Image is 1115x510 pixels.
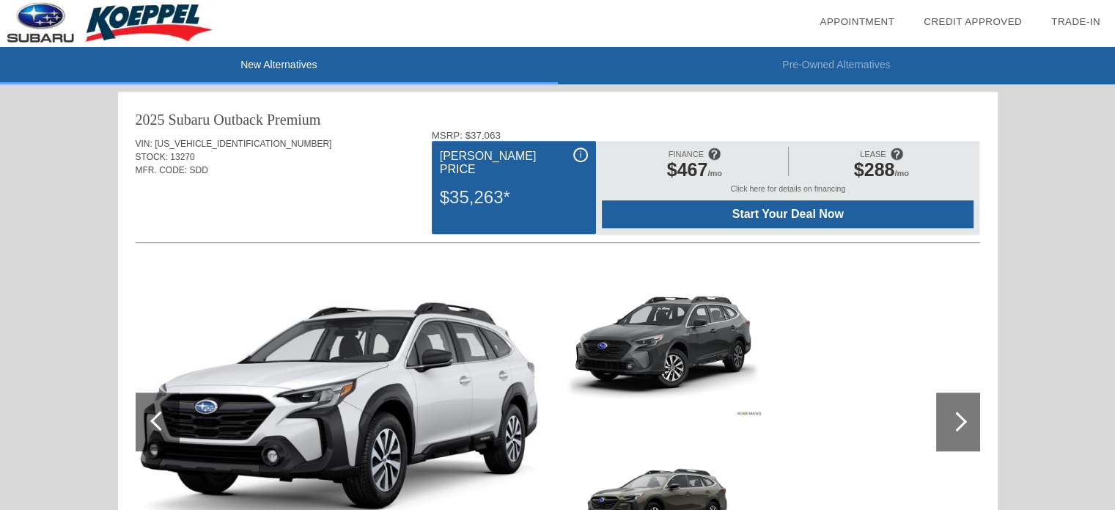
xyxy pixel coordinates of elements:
[854,159,895,180] span: $288
[432,130,980,141] div: MSRP: $37,063
[667,159,708,180] span: $467
[860,150,886,159] span: LEASE
[602,184,974,200] div: Click here for details on financing
[267,109,320,130] div: Premium
[440,178,588,216] div: $35,263*
[573,147,588,162] div: i
[155,139,331,149] span: [US_VEHICLE_IDENTIFICATION_NUMBER]
[136,139,152,149] span: VIN:
[136,199,980,222] div: Quoted on [DATE] 3:38:44 PM
[170,152,194,162] span: 13270
[1051,16,1100,27] a: Trade-In
[562,266,764,418] img: b62658e0c698f3ff29ab625a3a84a89b0b71fb0c.png
[669,150,704,159] span: FINANCE
[820,16,894,27] a: Appointment
[796,159,966,184] div: /mo
[609,159,779,184] div: /mo
[924,16,1022,27] a: Credit Approved
[620,208,955,221] span: Start Your Deal Now
[136,165,188,175] span: MFR. CODE:
[190,165,208,175] span: SDD
[136,152,168,162] span: STOCK:
[136,109,263,130] div: 2025 Subaru Outback
[440,147,588,178] div: [PERSON_NAME] Price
